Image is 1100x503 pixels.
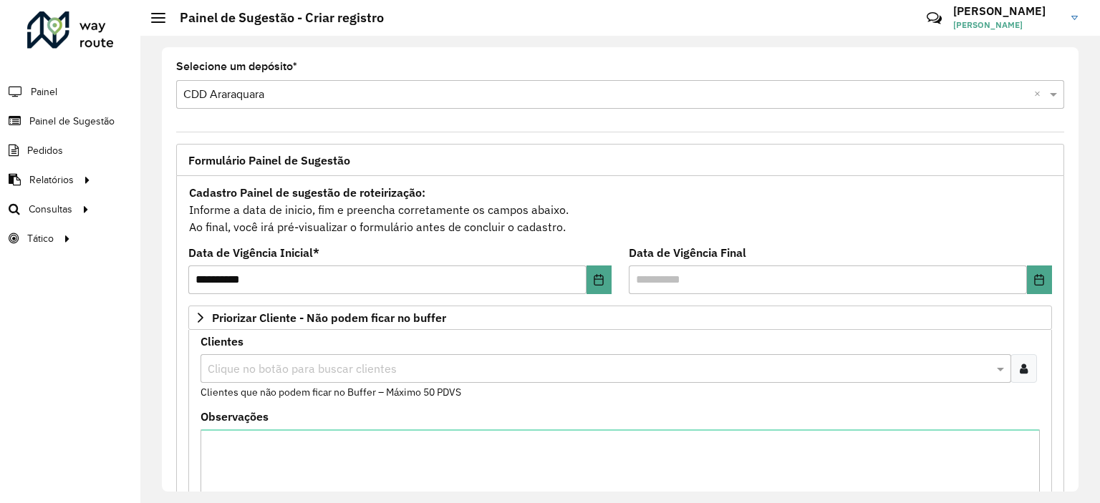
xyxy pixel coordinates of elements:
span: Consultas [29,202,72,217]
label: Data de Vigência Final [629,244,746,261]
span: Relatórios [29,172,74,187]
label: Data de Vigência Inicial [188,244,319,261]
span: Tático [27,231,54,246]
button: Choose Date [587,265,612,294]
a: Contato Rápido [919,3,950,34]
label: Clientes [201,333,243,350]
h2: Painel de Sugestão - Criar registro [165,10,384,26]
a: Priorizar Cliente - Não podem ficar no buffer [188,306,1052,330]
span: [PERSON_NAME] [953,19,1061,31]
strong: Cadastro Painel de sugestão de roteirização: [189,185,425,200]
label: Selecione um depósito [176,58,297,75]
button: Choose Date [1027,265,1052,294]
span: Pedidos [27,143,63,158]
span: Painel [31,84,57,99]
span: Clear all [1034,86,1046,103]
label: Observações [201,408,269,425]
h3: [PERSON_NAME] [953,4,1061,18]
span: Priorizar Cliente - Não podem ficar no buffer [212,312,446,323]
small: Clientes que não podem ficar no Buffer – Máximo 50 PDVS [201,386,461,399]
div: Informe a data de inicio, fim e preencha corretamente os campos abaixo. Ao final, você irá pré-vi... [188,183,1052,236]
span: Formulário Painel de Sugestão [188,155,350,166]
span: Painel de Sugestão [29,114,115,129]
